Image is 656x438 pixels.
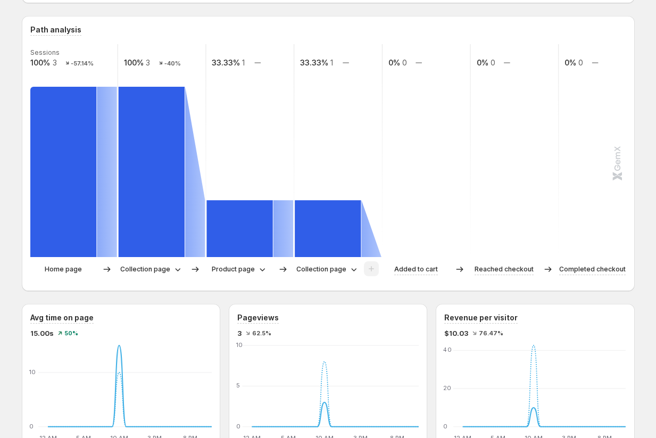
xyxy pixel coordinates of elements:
[30,48,60,56] text: Sessions
[52,58,56,67] text: 3
[300,58,328,67] text: 33.33%
[212,264,255,275] p: Product page
[444,328,468,338] span: $10.03
[252,330,271,336] span: 62.5%
[30,328,54,338] span: 15.00s
[146,58,150,67] text: 3
[296,264,346,275] p: Collection page
[475,264,534,275] p: Reached checkout
[164,60,180,67] text: -40%
[559,264,626,275] p: Completed checkout
[564,58,576,67] text: 0%
[45,264,82,275] p: Home page
[443,346,452,353] text: 40
[71,60,94,67] text: -57.14%
[578,58,583,67] text: 0
[236,423,240,430] text: 0
[212,58,240,67] text: 33.33%
[30,58,50,67] text: 100%
[402,58,406,67] text: 0
[237,312,279,323] h3: Pageviews
[330,58,333,67] text: 1
[236,341,243,349] text: 10
[236,382,240,390] text: 5
[242,58,245,67] text: 1
[295,200,361,257] path: Collection page-f9c4879ffddfafab: 1
[30,312,94,323] h3: Avg time on page
[490,58,495,67] text: 0
[394,264,438,275] p: Added to cart
[30,24,81,35] h3: Path analysis
[29,368,36,376] text: 10
[29,423,34,430] text: 0
[237,328,242,338] span: 3
[479,330,503,336] span: 76.47%
[388,58,400,67] text: 0%
[206,200,272,257] path: Product page-47ba95aad51307f0: 1
[123,58,143,67] text: 100%
[443,384,451,392] text: 20
[476,58,488,67] text: 0%
[120,264,170,275] p: Collection page
[444,312,518,323] h3: Revenue per visitor
[118,87,184,257] path: Collection page-f2bed1e43ff6e48c: 3
[443,423,447,430] text: 0
[64,330,78,336] span: 50%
